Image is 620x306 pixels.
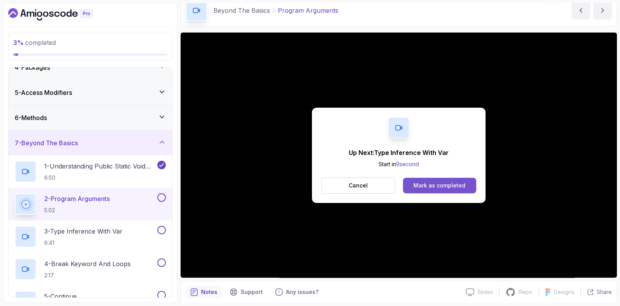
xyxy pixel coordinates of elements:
[572,1,590,20] button: previous content
[580,288,612,296] button: Share
[241,288,263,296] p: Support
[15,193,166,215] button: 2-Program Arguments5:02
[13,39,56,46] span: completed
[597,288,612,296] p: Share
[44,206,110,214] p: 5:02
[9,131,172,155] button: 7-Beyond The Basics
[349,160,449,168] p: Start in
[9,105,172,130] button: 6-Methods
[278,6,338,15] p: Program Arguments
[403,178,476,193] button: Mark as completed
[15,113,47,122] h3: 6 - Methods
[15,161,166,182] button: 1-Understanding Public Static Void Main6:50
[201,288,217,296] p: Notes
[15,138,78,148] h3: 7 - Beyond The Basics
[44,292,77,301] p: 5 - Continue
[15,226,166,248] button: 3-Type Inference With Var6:41
[44,162,156,171] p: 1 - Understanding Public Static Void Main
[214,6,270,15] p: Beyond The Basics
[321,177,395,194] button: Cancel
[181,33,617,278] iframe: To enrich screen reader interactions, please activate Accessibility in Grammarly extension settings
[349,148,449,157] p: Up Next: Type Inference With Var
[8,8,110,21] a: Dashboard
[286,288,319,296] p: Any issues?
[15,258,166,280] button: 4-Break Keyword And Loops2:17
[9,55,172,80] button: 4-Packages
[44,272,131,279] p: 2:17
[15,63,50,72] h3: 4 - Packages
[349,182,368,189] p: Cancel
[593,1,612,20] button: next content
[186,286,222,298] button: notes button
[13,39,24,46] span: 3 %
[15,88,72,97] h3: 5 - Access Modifiers
[270,286,323,298] button: Feedback button
[396,161,419,167] span: 9 second
[518,288,532,296] p: Repo
[44,194,110,203] p: 2 - Program Arguments
[44,239,122,247] p: 6:41
[44,259,131,268] p: 4 - Break Keyword And Loops
[44,227,122,236] p: 3 - Type Inference With Var
[225,286,267,298] button: Support button
[554,288,574,296] p: Designs
[477,288,493,296] p: Slides
[9,80,172,105] button: 5-Access Modifiers
[413,182,465,189] div: Mark as completed
[44,174,156,182] p: 6:50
